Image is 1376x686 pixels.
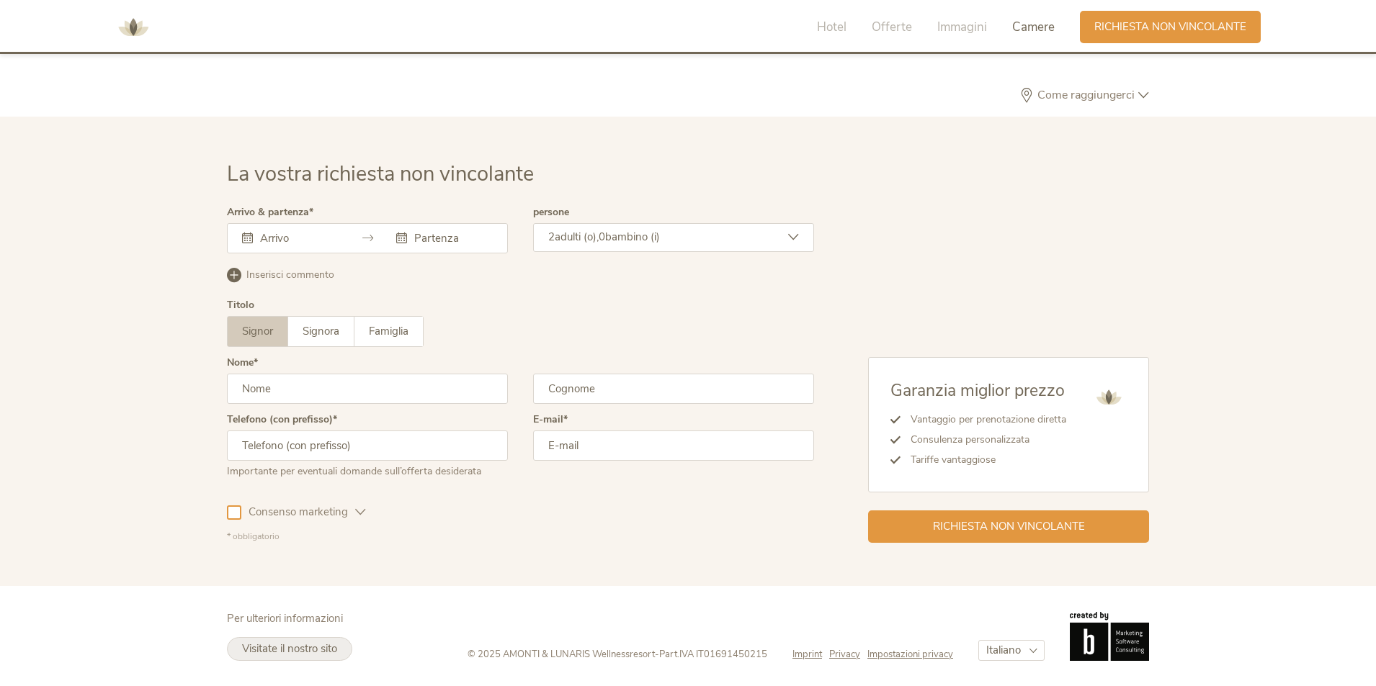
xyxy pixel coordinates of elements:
[872,19,912,35] span: Offerte
[555,230,599,244] span: adulti (o),
[241,505,355,520] span: Consenso marketing
[533,415,568,425] label: E-mail
[599,230,605,244] span: 0
[112,6,155,49] img: AMONTI & LUNARIS Wellnessresort
[901,410,1066,430] li: Vantaggio per prenotazione diretta
[227,611,343,626] span: Per ulteriori informazioni
[937,19,987,35] span: Immagini
[867,648,953,661] a: Impostazioni privacy
[246,268,334,282] span: Inserisci commento
[411,231,493,245] input: Partenza
[533,430,814,461] input: E-mail
[548,230,555,244] span: 2
[242,324,273,338] span: Signor
[901,450,1066,470] li: Tariffe vantaggiose
[242,641,337,656] span: Visitate il nostro sito
[933,519,1085,534] span: Richiesta non vincolante
[655,648,659,661] span: -
[1012,19,1055,35] span: Camere
[369,324,408,338] span: Famiglia
[1070,612,1149,661] img: Brandnamic GmbH | Leading Hospitality Solutions
[829,648,860,661] span: Privacy
[227,415,337,425] label: Telefono (con prefisso)
[112,22,155,32] a: AMONTI & LUNARIS Wellnessresort
[659,648,767,661] span: Part.IVA IT01691450215
[227,637,352,661] a: Visitate il nostro sito
[227,374,508,404] input: Nome
[227,461,508,479] div: Importante per eventuali domande sull’offerta desiderata
[227,358,258,368] label: Nome
[533,374,814,404] input: Cognome
[533,207,569,217] label: persone
[901,430,1066,450] li: Consulenza personalizzata
[1094,19,1246,35] span: Richiesta non vincolante
[1091,379,1127,415] img: AMONTI & LUNARIS Wellnessresort
[468,648,655,661] span: © 2025 AMONTI & LUNARIS Wellnessresort
[303,324,339,338] span: Signora
[1034,89,1138,101] span: Come raggiungerci
[817,19,846,35] span: Hotel
[890,379,1065,402] span: Garanzia miglior prezzo
[792,648,829,661] a: Imprint
[792,648,822,661] span: Imprint
[256,231,339,245] input: Arrivo
[227,160,534,188] span: La vostra richiesta non vincolante
[605,230,660,244] span: bambino (i)
[227,430,508,461] input: Telefono (con prefisso)
[227,300,254,310] div: Titolo
[829,648,867,661] a: Privacy
[227,207,313,217] label: Arrivo & partenza
[227,531,814,543] div: * obbligatorio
